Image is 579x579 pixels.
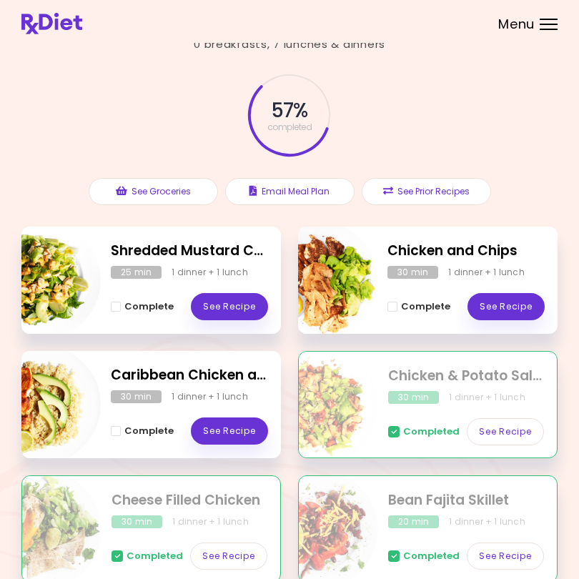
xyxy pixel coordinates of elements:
button: Complete - Caribbean Chicken and Quinoa [111,422,174,440]
div: 1 dinner + 1 lunch [449,391,525,404]
span: Completed [403,550,460,562]
div: 30 min [387,266,438,279]
a: See Recipe - Caribbean Chicken and Quinoa [191,417,268,445]
a: See Recipe - Bean Fajita Skillet [467,543,544,570]
span: Completed [127,550,183,562]
img: Info - Chicken and Chips [259,221,377,340]
h2: Chicken & Potato Salad [388,366,544,387]
span: 57 % [272,99,307,123]
div: 20 min [388,515,439,528]
div: 0 breakfasts , 7 lunches & dinners [194,36,385,53]
h2: Shredded Mustard Chicken and Salad [111,241,268,262]
h2: Chicken and Chips [387,241,545,262]
img: Info - Chicken & Potato Salad [259,346,378,465]
button: Complete - Shredded Mustard Chicken and Salad [111,298,174,315]
a: See Recipe - Shredded Mustard Chicken and Salad [191,293,268,320]
h2: Cheese Filled Chicken [112,490,267,511]
h2: Caribbean Chicken and Quinoa [111,365,268,386]
div: 1 dinner + 1 lunch [172,515,249,528]
span: Complete [124,301,174,312]
button: See Prior Recipes [362,178,491,205]
h2: Bean Fajita Skillet [388,490,544,511]
div: 1 dinner + 1 lunch [172,390,248,403]
div: 30 min [111,390,162,403]
button: See Groceries [89,178,218,205]
a: See Recipe - Chicken and Chips [467,293,545,320]
button: Complete - Chicken and Chips [387,298,450,315]
div: 30 min [388,391,439,404]
span: Completed [403,426,460,437]
span: completed [267,123,312,132]
div: 1 dinner + 1 lunch [448,266,525,279]
div: 25 min [111,266,162,279]
span: Complete [124,425,174,437]
button: Email Meal Plan [225,178,355,205]
span: Complete [401,301,450,312]
div: 30 min [112,515,162,528]
span: Menu [498,18,535,31]
a: See Recipe - Cheese Filled Chicken [190,543,267,570]
div: 1 dinner + 1 lunch [449,515,525,528]
a: See Recipe - Chicken & Potato Salad [467,418,544,445]
div: 1 dinner + 1 lunch [172,266,248,279]
img: RxDiet [21,13,82,34]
